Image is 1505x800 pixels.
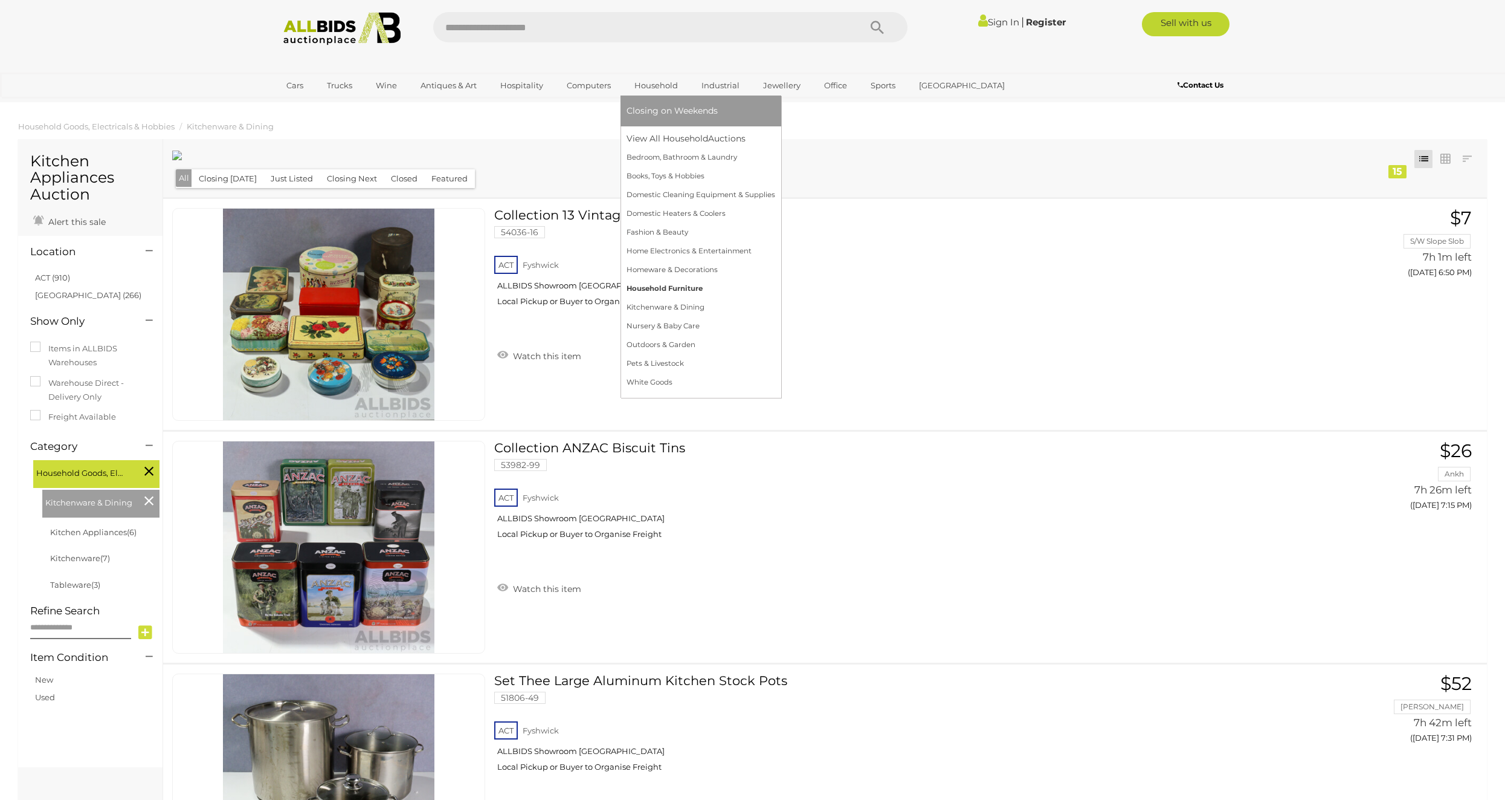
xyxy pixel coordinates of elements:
[30,652,127,663] h4: Item Condition
[100,553,110,563] span: (7)
[816,76,855,96] a: Office
[30,246,127,258] h4: Location
[223,441,434,653] img: 53982-99a.JPG
[50,580,100,590] a: Tableware(3)
[320,169,384,188] button: Closing Next
[559,76,619,96] a: Computers
[510,351,581,362] span: Watch this item
[1178,79,1226,92] a: Contact Us
[45,493,136,510] span: Kitchenware & Dining
[30,342,150,370] label: Items in ALLBIDS Warehouses
[50,527,137,537] a: Kitchen Appliances(6)
[1440,672,1472,695] span: $52
[279,76,311,96] a: Cars
[36,463,127,480] span: Household Goods, Electricals & Hobbies
[627,76,686,96] a: Household
[510,584,581,594] span: Watch this item
[192,169,264,188] button: Closing [DATE]
[91,580,100,590] span: (3)
[1021,15,1024,28] span: |
[368,76,405,96] a: Wine
[35,692,55,702] a: Used
[45,216,106,227] span: Alert this sale
[494,579,584,597] a: Watch this item
[1026,16,1066,28] a: Register
[319,76,360,96] a: Trucks
[30,376,150,405] label: Warehouse Direct - Delivery Only
[424,169,475,188] button: Featured
[223,209,434,420] img: 54036-16a.jpg
[694,76,747,96] a: Industrial
[176,169,192,187] button: All
[18,122,175,131] a: Household Goods, Electricals & Hobbies
[263,169,320,188] button: Just Listed
[35,290,141,300] a: [GEOGRAPHIC_DATA] (266)
[503,441,1257,548] a: Collection ANZAC Biscuit Tins 53982-99 ACT Fyshwick ALLBIDS Showroom [GEOGRAPHIC_DATA] Local Pick...
[1275,674,1475,749] a: $52 [PERSON_NAME] 7h 42m left ([DATE] 7:31 PM)
[1388,165,1407,178] div: 15
[978,16,1019,28] a: Sign In
[847,12,907,42] button: Search
[503,208,1257,316] a: Collection 13 Vintage & Other Tins 54036-16 ACT Fyshwick ALLBIDS Showroom [GEOGRAPHIC_DATA] Local...
[1275,441,1475,516] a: $26 Ankh 7h 26m left ([DATE] 7:15 PM)
[30,441,127,452] h4: Category
[494,346,584,364] a: Watch this item
[30,605,160,617] h4: Refine Search
[755,76,808,96] a: Jewellery
[35,675,53,685] a: New
[50,553,110,563] a: Kitchenware(7)
[492,76,551,96] a: Hospitality
[863,76,903,96] a: Sports
[187,122,274,131] a: Kitchenware & Dining
[1178,80,1223,89] b: Contact Us
[30,316,127,327] h4: Show Only
[127,527,137,537] span: (6)
[30,410,116,424] label: Freight Available
[1450,207,1472,229] span: $7
[1275,208,1475,284] a: $7 S/W Slope Slob 7h 1m left ([DATE] 6:50 PM)
[35,273,70,282] a: ACT (910)
[30,212,109,230] a: Alert this sale
[503,674,1257,781] a: Set Thee Large Aluminum Kitchen Stock Pots 51806-49 ACT Fyshwick ALLBIDS Showroom [GEOGRAPHIC_DAT...
[277,12,408,45] img: Allbids.com.au
[172,151,182,160] img: CategoryBanner-Kitchenware-Dining.jpg
[30,153,150,203] h1: Kitchen Appliances Auction
[911,76,1013,96] a: [GEOGRAPHIC_DATA]
[1440,440,1472,462] span: $26
[1142,12,1229,36] a: Sell with us
[384,169,425,188] button: Closed
[413,76,485,96] a: Antiques & Art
